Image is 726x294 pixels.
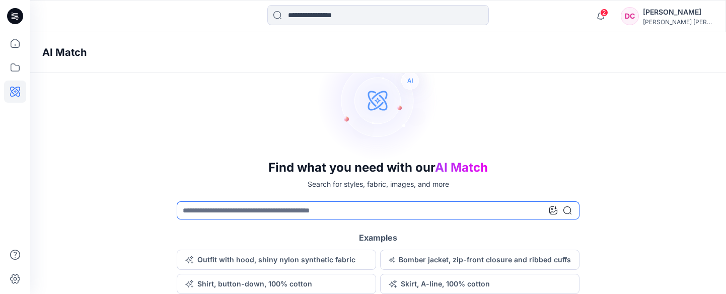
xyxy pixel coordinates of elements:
p: Search for styles, fabric, images, and more [308,179,449,189]
div: [PERSON_NAME] [643,6,713,18]
button: Bomber jacket, zip-front closure and ribbed cuffs [380,250,579,270]
div: [PERSON_NAME] [PERSON_NAME] [643,18,713,26]
div: DC [621,7,639,25]
button: Outfit with hood, shiny nylon synthetic fabric [177,250,376,270]
span: AI Match [435,160,488,175]
img: AI Search [318,40,439,161]
button: Skirt, A-line, 100% cotton [380,274,579,294]
h4: AI Match [42,46,87,58]
h5: Examples [359,232,397,244]
button: Shirt, button-down, 100% cotton [177,274,376,294]
span: 2 [600,9,608,17]
h3: Find what you need with our [268,161,488,175]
